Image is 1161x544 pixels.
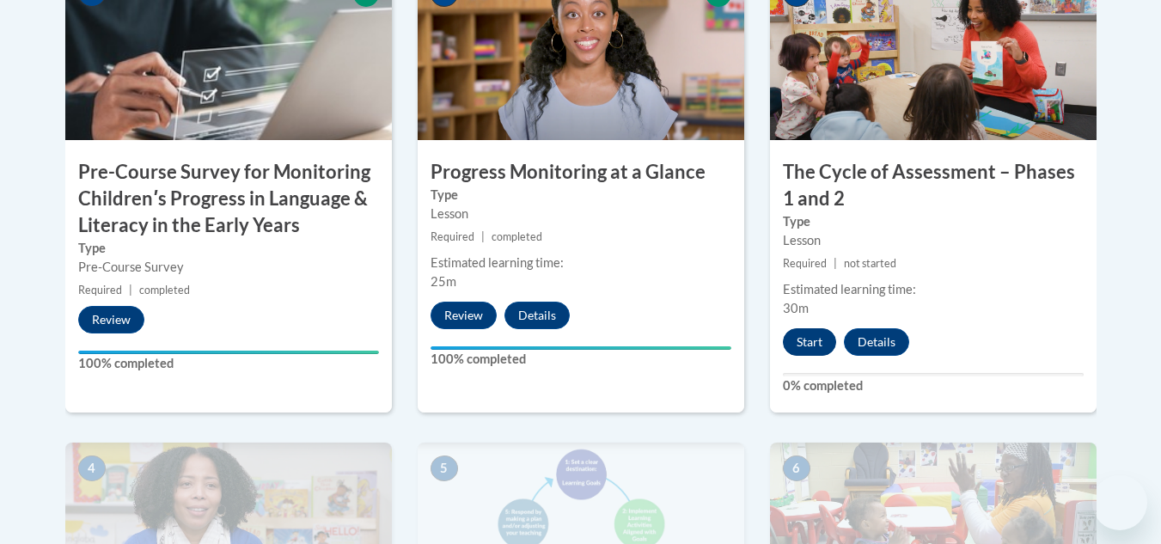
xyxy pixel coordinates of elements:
div: Lesson [783,231,1084,250]
button: Details [844,328,909,356]
span: completed [492,230,542,243]
span: completed [139,284,190,296]
span: Required [78,284,122,296]
div: Estimated learning time: [431,254,731,272]
span: 30m [783,301,809,315]
label: 100% completed [78,354,379,373]
label: 0% completed [783,376,1084,395]
label: 100% completed [431,350,731,369]
span: 6 [783,455,810,481]
label: Type [78,239,379,258]
span: | [481,230,485,243]
iframe: Button to launch messaging window [1092,475,1147,530]
span: not started [844,257,896,270]
div: Your progress [78,351,379,354]
span: | [129,284,132,296]
label: Type [783,212,1084,231]
div: Estimated learning time: [783,280,1084,299]
h3: The Cycle of Assessment – Phases 1 and 2 [770,159,1097,212]
button: Start [783,328,836,356]
div: Your progress [431,346,731,350]
button: Details [504,302,570,329]
span: Required [431,230,474,243]
span: | [834,257,837,270]
button: Review [431,302,497,329]
div: Pre-Course Survey [78,258,379,277]
div: Lesson [431,205,731,223]
label: Type [431,186,731,205]
span: 5 [431,455,458,481]
button: Review [78,306,144,333]
h3: Pre-Course Survey for Monitoring Childrenʹs Progress in Language & Literacy in the Early Years [65,159,392,238]
span: Required [783,257,827,270]
h3: Progress Monitoring at a Glance [418,159,744,186]
span: 4 [78,455,106,481]
span: 25m [431,274,456,289]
